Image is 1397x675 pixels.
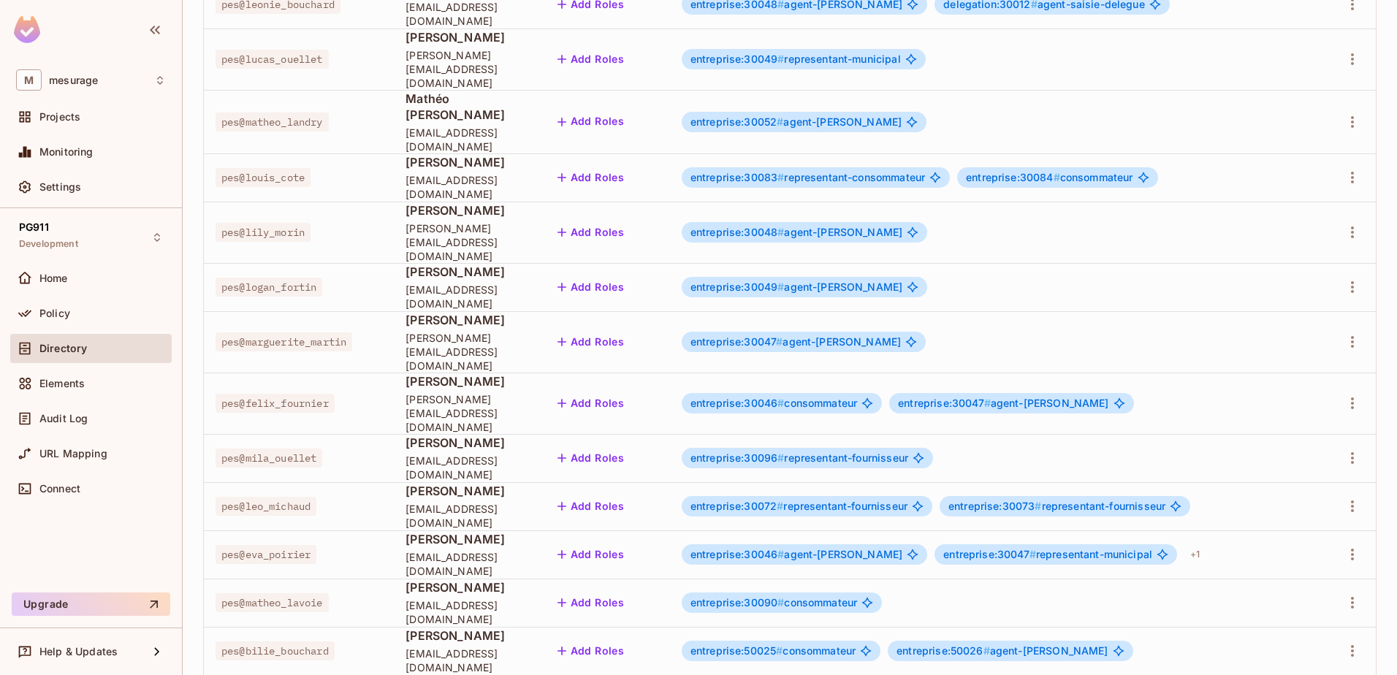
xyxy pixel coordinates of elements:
span: entreprise:30048 [690,226,785,238]
span: entreprise:50026 [897,644,990,657]
span: entreprise:30047 [898,397,991,409]
span: # [1029,548,1036,560]
span: consommateur [690,645,856,657]
span: entreprise:30046 [690,397,785,409]
span: representant-municipal [690,53,901,65]
span: [PERSON_NAME] [406,264,528,280]
span: entreprise:30049 [690,53,785,65]
span: Home [39,272,68,284]
span: entreprise:30072 [690,500,784,512]
button: Add Roles [552,275,631,299]
span: [PERSON_NAME] [406,579,528,595]
span: # [983,644,990,657]
span: [PERSON_NAME] [406,154,528,170]
span: [PERSON_NAME] [406,202,528,218]
span: # [777,397,784,409]
span: [PERSON_NAME] [406,29,528,45]
span: agent-[PERSON_NAME] [690,116,902,128]
span: # [777,115,783,128]
span: [PERSON_NAME][EMAIL_ADDRESS][DOMAIN_NAME] [406,48,528,90]
span: entreprise:30073 [948,500,1042,512]
button: Add Roles [552,446,631,470]
span: Elements [39,378,85,389]
span: Development [19,238,78,250]
span: [PERSON_NAME] [406,373,528,389]
span: PG911 [19,221,49,233]
span: [PERSON_NAME] [406,483,528,499]
span: Projects [39,111,80,123]
span: agent-[PERSON_NAME] [690,226,902,238]
button: Add Roles [552,495,631,518]
span: pes@bilie_bouchard [216,641,335,660]
span: # [776,335,783,348]
div: + 1 [1184,543,1206,566]
span: representant-fournisseur [690,500,907,512]
span: representant-fournisseur [690,452,908,464]
span: [PERSON_NAME][EMAIL_ADDRESS][DOMAIN_NAME] [406,221,528,263]
button: Add Roles [552,330,631,354]
button: Add Roles [552,639,631,663]
span: Monitoring [39,146,94,158]
span: # [777,53,784,65]
span: pes@matheo_landry [216,113,329,131]
span: M [16,69,42,91]
span: Policy [39,308,70,319]
span: Audit Log [39,413,88,424]
span: representant-consommateur [690,172,925,183]
span: agent-[PERSON_NAME] [690,281,902,293]
span: # [984,397,991,409]
span: [EMAIL_ADDRESS][DOMAIN_NAME] [406,126,528,153]
span: # [777,281,784,293]
span: pes@mila_ouellet [216,449,322,468]
span: Connect [39,483,80,495]
button: Add Roles [552,166,631,189]
button: Add Roles [552,591,631,614]
span: [EMAIL_ADDRESS][DOMAIN_NAME] [406,647,528,674]
span: pes@leo_michaud [216,497,316,516]
img: SReyMgAAAABJRU5ErkJggg== [14,16,40,43]
span: pes@eva_poirier [216,545,316,564]
span: [EMAIL_ADDRESS][DOMAIN_NAME] [406,454,528,481]
span: entreprise:30049 [690,281,785,293]
span: [PERSON_NAME] [406,628,528,644]
span: [PERSON_NAME][EMAIL_ADDRESS][DOMAIN_NAME] [406,392,528,434]
span: [EMAIL_ADDRESS][DOMAIN_NAME] [406,502,528,530]
button: Add Roles [552,110,631,134]
span: Settings [39,181,81,193]
button: Add Roles [552,221,631,244]
span: Help & Updates [39,646,118,657]
span: agent-[PERSON_NAME] [898,397,1108,409]
span: consommateur [690,397,857,409]
span: [EMAIL_ADDRESS][DOMAIN_NAME] [406,283,528,310]
span: pes@louis_cote [216,168,311,187]
span: entreprise:30046 [690,548,785,560]
span: entreprise:30083 [690,171,785,183]
button: Upgrade [12,592,170,616]
span: agent-[PERSON_NAME] [897,645,1108,657]
button: Add Roles [552,392,631,415]
span: [PERSON_NAME] [406,531,528,547]
span: # [777,548,784,560]
span: entreprise:30047 [943,548,1036,560]
span: URL Mapping [39,448,107,459]
span: entreprise:50025 [690,644,783,657]
span: # [1054,171,1060,183]
span: [EMAIL_ADDRESS][DOMAIN_NAME] [406,550,528,578]
span: pes@lily_morin [216,223,311,242]
span: pes@matheo_lavoie [216,593,329,612]
span: # [777,226,784,238]
span: # [1035,500,1041,512]
span: entreprise:30052 [690,115,784,128]
span: Mathéo [PERSON_NAME] [406,91,528,123]
span: pes@marguerite_martin [216,332,352,351]
span: entreprise:30084 [966,171,1060,183]
button: Add Roles [552,47,631,71]
span: [PERSON_NAME] [406,312,528,328]
span: consommateur [966,172,1133,183]
span: [EMAIL_ADDRESS][DOMAIN_NAME] [406,173,528,201]
span: entreprise:30096 [690,451,785,464]
span: # [777,596,784,609]
span: # [777,451,784,464]
span: pes@lucas_ouellet [216,50,329,69]
span: agent-[PERSON_NAME] [690,336,901,348]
